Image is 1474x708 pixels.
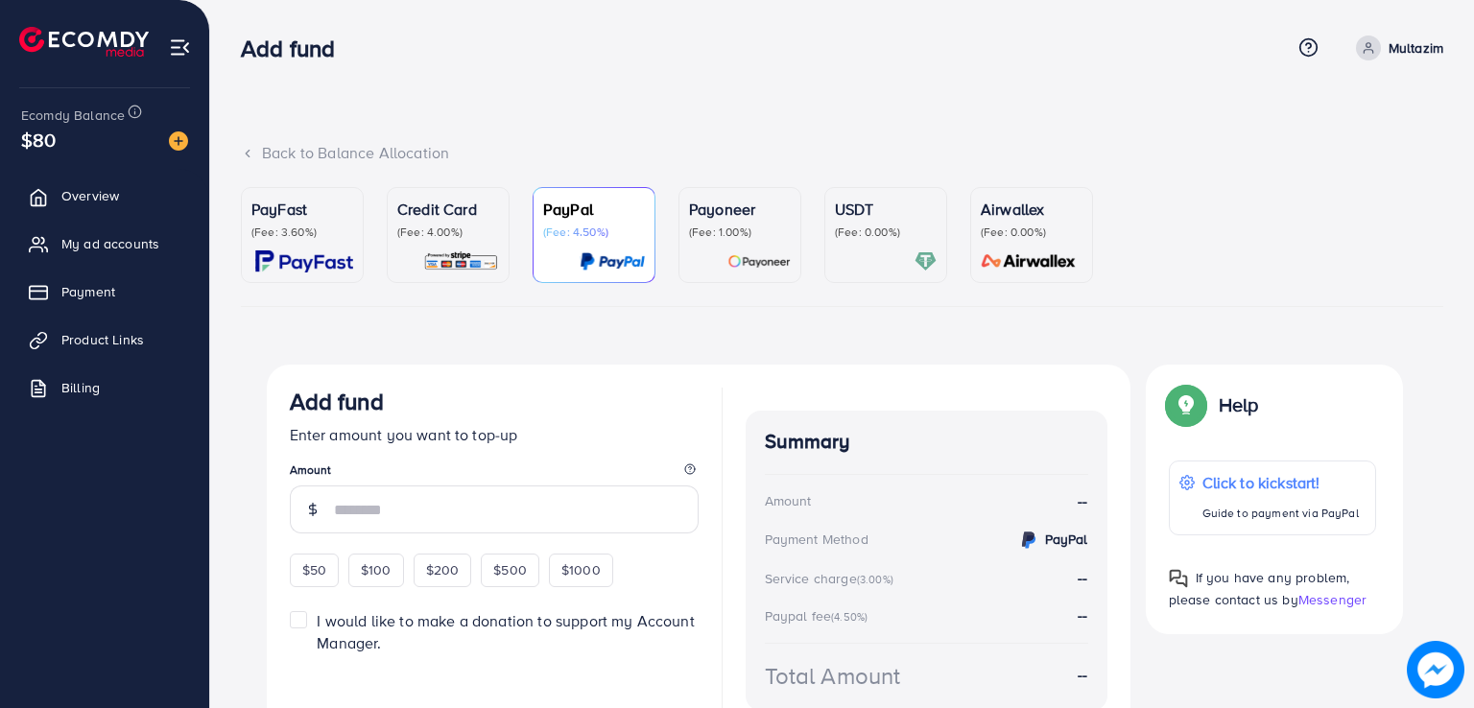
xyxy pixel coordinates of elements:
img: menu [169,36,191,59]
img: card [423,250,499,272]
small: (3.00%) [857,572,893,587]
a: Billing [14,368,195,407]
p: (Fee: 4.00%) [397,224,499,240]
p: Multazim [1389,36,1443,59]
span: $80 [21,126,56,153]
span: Billing [61,378,100,397]
small: (4.50%) [831,609,868,625]
p: Guide to payment via PayPal [1202,502,1359,525]
strong: -- [1078,604,1087,625]
span: $200 [426,560,460,579]
div: Total Amount [765,659,901,693]
p: PayFast [251,198,353,221]
strong: -- [1078,664,1087,686]
h3: Add fund [290,388,384,415]
img: card [975,250,1082,272]
strong: -- [1078,567,1087,588]
p: Airwallex [981,198,1082,221]
span: If you have any problem, please contact us by [1169,568,1350,609]
h3: Add fund [241,35,350,62]
span: Messenger [1298,590,1367,609]
p: (Fee: 3.60%) [251,224,353,240]
legend: Amount [290,461,699,485]
span: $100 [361,560,392,579]
a: Overview [14,177,195,215]
span: $1000 [561,560,601,579]
img: Popup guide [1169,569,1188,588]
span: Overview [61,186,119,205]
img: card [255,250,353,272]
p: Credit Card [397,198,499,221]
p: Enter amount you want to top-up [290,423,699,446]
p: (Fee: 4.50%) [543,224,645,240]
strong: PayPal [1045,530,1088,549]
a: Payment [14,272,195,311]
span: $500 [493,560,527,579]
img: Popup guide [1169,388,1203,422]
div: Paypal fee [765,606,874,625]
div: Payment Method [765,530,868,549]
span: Payment [61,282,115,301]
div: Back to Balance Allocation [241,142,1443,164]
div: Amount [765,491,812,510]
p: Help [1219,393,1259,416]
img: image [1407,641,1464,698]
span: $50 [302,560,326,579]
img: logo [19,27,149,57]
span: Ecomdy Balance [21,106,125,125]
a: Multazim [1348,35,1443,60]
p: Click to kickstart! [1202,471,1359,494]
p: PayPal [543,198,645,221]
span: I would like to make a donation to support my Account Manager. [317,610,694,653]
p: Payoneer [689,198,791,221]
span: Product Links [61,330,144,349]
p: (Fee: 0.00%) [981,224,1082,240]
a: My ad accounts [14,224,195,263]
strong: -- [1078,490,1087,512]
img: image [169,131,188,151]
p: (Fee: 0.00%) [835,224,937,240]
img: credit [1017,529,1040,552]
span: My ad accounts [61,234,159,253]
p: (Fee: 1.00%) [689,224,791,240]
img: card [727,250,791,272]
div: Service charge [765,569,899,588]
p: USDT [835,198,937,221]
img: card [915,250,937,272]
a: Product Links [14,320,195,359]
img: card [580,250,645,272]
h4: Summary [765,430,1088,454]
